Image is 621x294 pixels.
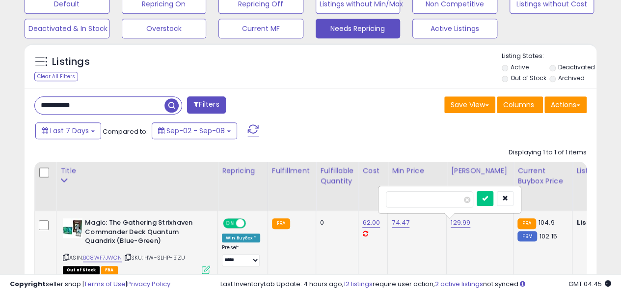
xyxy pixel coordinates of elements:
[103,127,148,136] span: Compared to:
[558,74,585,82] label: Archived
[539,218,555,227] span: 104.9
[510,63,528,71] label: Active
[435,279,483,289] a: 2 active listings
[451,166,509,176] div: [PERSON_NAME]
[101,266,118,274] span: FBA
[320,166,354,186] div: Fulfillable Quantity
[84,279,126,289] a: Terms of Use
[444,96,495,113] button: Save View
[316,19,401,38] button: Needs Repricing
[344,279,373,289] a: 12 listings
[222,244,260,266] div: Preset:
[540,232,557,241] span: 102.15
[509,148,587,157] div: Displaying 1 to 1 of 1 items
[10,280,170,289] div: seller snap | |
[451,218,470,228] a: 129.99
[412,19,497,38] button: Active Listings
[558,63,595,71] label: Deactivated
[35,122,101,139] button: Last 7 Days
[218,19,303,38] button: Current MF
[502,52,596,61] p: Listing States:
[166,126,225,136] span: Sep-02 - Sep-08
[272,218,290,229] small: FBA
[544,96,587,113] button: Actions
[50,126,89,136] span: Last 7 Days
[83,254,122,262] a: B08WF7JWCN
[63,218,210,273] div: ASIN:
[362,218,380,228] a: 62.00
[244,219,260,228] span: OFF
[503,100,534,110] span: Columns
[52,55,90,69] h5: Listings
[127,279,170,289] a: Privacy Policy
[272,166,312,176] div: Fulfillment
[122,19,207,38] button: Overstock
[123,254,185,262] span: | SKU: HW-SLHP-B1ZU
[392,166,442,176] div: Min Price
[510,74,546,82] label: Out of Stock
[392,218,409,228] a: 74.47
[517,218,536,229] small: FBA
[63,266,100,274] span: All listings that are currently out of stock and unavailable for purchase on Amazon
[34,72,78,81] div: Clear All Filters
[320,218,351,227] div: 0
[222,166,264,176] div: Repricing
[362,166,383,176] div: Cost
[517,231,537,241] small: FBM
[222,234,260,242] div: Win BuyBox *
[152,122,237,139] button: Sep-02 - Sep-08
[187,96,225,114] button: Filters
[576,218,621,227] b: Listed Price:
[517,166,568,186] div: Current Buybox Price
[10,279,46,289] strong: Copyright
[568,279,611,289] span: 2025-09-17 04:45 GMT
[85,218,204,248] b: Magic: The Gathering Strixhaven Commander Deck Quantum Quandrix (Blue-Green)
[63,218,82,238] img: 51IdLJ1QGxL._SL40_.jpg
[220,280,611,289] div: Last InventoryLab Update: 4 hours ago, require user action, not synced.
[224,219,236,228] span: ON
[60,166,214,176] div: Title
[25,19,109,38] button: Deactivated & In Stock
[497,96,543,113] button: Columns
